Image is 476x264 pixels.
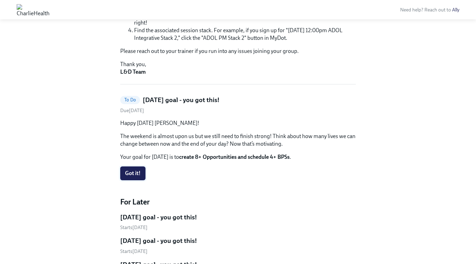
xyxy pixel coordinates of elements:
span: Got it! [125,170,141,177]
p: Thank you, [120,61,356,76]
span: Monday, September 15th 2025, 8:00 am [120,225,148,230]
span: Saturday, September 13th 2025, 5:00 am [120,108,144,113]
p: Your goal for [DATE] is to . [120,153,356,161]
span: To Do [120,97,140,102]
a: Ally [452,7,459,13]
strong: create 8+ Opportunities and schedule 4+ BPSs [179,154,290,160]
a: [DATE] goal - you got this!Starts[DATE] [120,236,356,255]
h5: [DATE] goal - you got this! [120,213,197,222]
p: The weekend is almost upon us but we still need to finish strong! Think about how many lives we c... [120,133,356,148]
p: Happy [DATE] [PERSON_NAME]! [120,119,356,127]
span: Tuesday, September 16th 2025, 5:00 am [120,248,148,254]
h4: For Later [120,197,356,207]
strong: L&D Team [120,69,146,75]
button: Got it! [120,166,146,180]
img: CharlieHealth [17,4,50,15]
h5: [DATE] goal - you got this! [120,236,197,245]
span: Need help? Reach out to [400,7,459,13]
li: Find the associated session stack. For example, if you sign up for "[DATE] 12:00pm ADOL Integrati... [134,27,356,42]
p: Please reach out to your trainer if you run into any issues joining your group. [120,47,356,55]
a: To Do[DATE] goal - you got this!Due[DATE] [120,95,356,114]
a: [DATE] goal - you got this!Starts[DATE] [120,213,356,231]
h5: [DATE] goal - you got this! [143,95,220,104]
